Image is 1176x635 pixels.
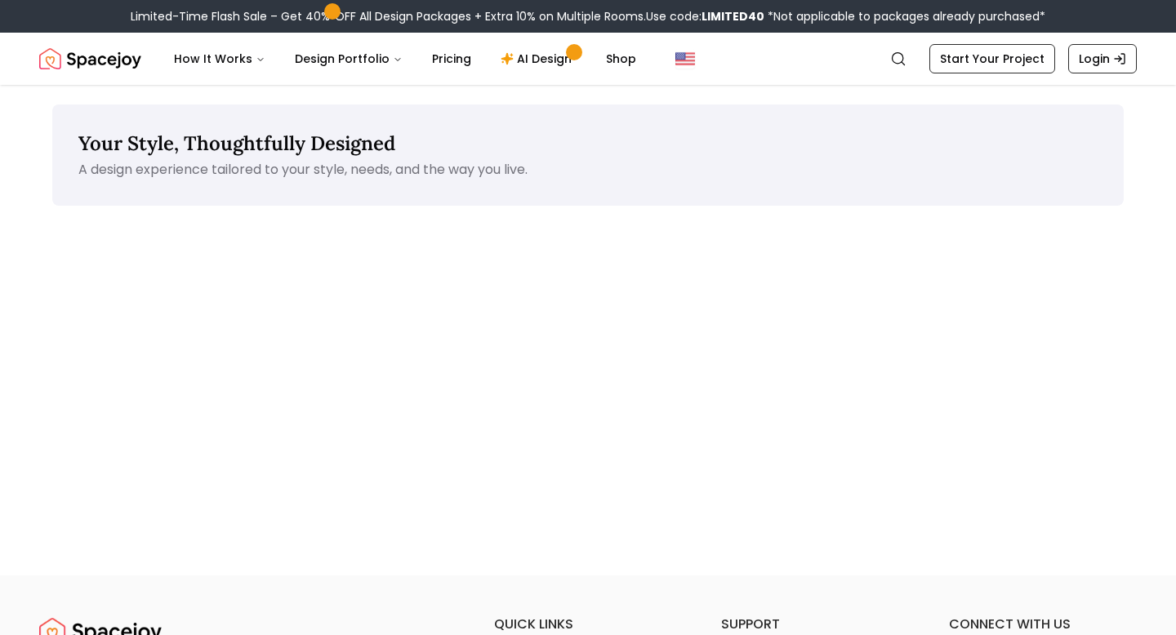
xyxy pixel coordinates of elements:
a: AI Design [488,42,590,75]
a: Login [1068,44,1137,73]
a: Spacejoy [39,42,141,75]
nav: Global [39,33,1137,85]
a: Start Your Project [929,44,1055,73]
b: LIMITED40 [702,8,764,24]
h6: connect with us [949,615,1137,634]
button: Design Portfolio [282,42,416,75]
p: Your Style, Thoughtfully Designed [78,131,1098,157]
nav: Main [161,42,649,75]
a: Shop [593,42,649,75]
span: *Not applicable to packages already purchased* [764,8,1045,24]
a: Pricing [419,42,484,75]
button: How It Works [161,42,278,75]
h6: quick links [494,615,682,634]
img: United States [675,49,695,69]
span: Use code: [646,8,764,24]
img: Spacejoy Logo [39,42,141,75]
h6: support [721,615,909,634]
p: A design experience tailored to your style, needs, and the way you live. [78,160,1098,180]
div: Limited-Time Flash Sale – Get 40% OFF All Design Packages + Extra 10% on Multiple Rooms. [131,8,1045,24]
